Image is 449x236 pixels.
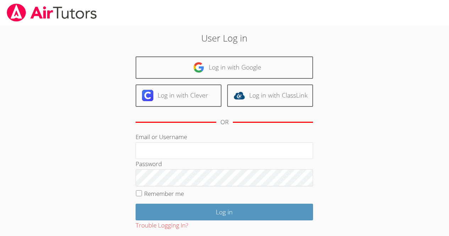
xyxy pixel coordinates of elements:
a: Log in with Google [136,56,313,79]
h2: User Log in [103,31,346,45]
label: Remember me [144,190,184,198]
img: google-logo-50288ca7cdecda66e5e0955fdab243c47b7ad437acaf1139b6f446037453330a.svg [193,62,204,73]
img: classlink-logo-d6bb404cc1216ec64c9a2012d9dc4662098be43eaf13dc465df04b49fa7ab582.svg [234,90,245,101]
input: Log in [136,204,313,220]
a: Log in with Clever [136,84,221,107]
button: Trouble Logging In? [136,220,188,231]
img: airtutors_banner-c4298cdbf04f3fff15de1276eac7730deb9818008684d7c2e4769d2f7ddbe033.png [6,4,98,22]
div: OR [220,117,229,127]
label: Email or Username [136,133,187,141]
label: Password [136,160,162,168]
img: clever-logo-6eab21bc6e7a338710f1a6ff85c0baf02591cd810cc4098c63d3a4b26e2feb20.svg [142,90,153,101]
a: Log in with ClassLink [227,84,313,107]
